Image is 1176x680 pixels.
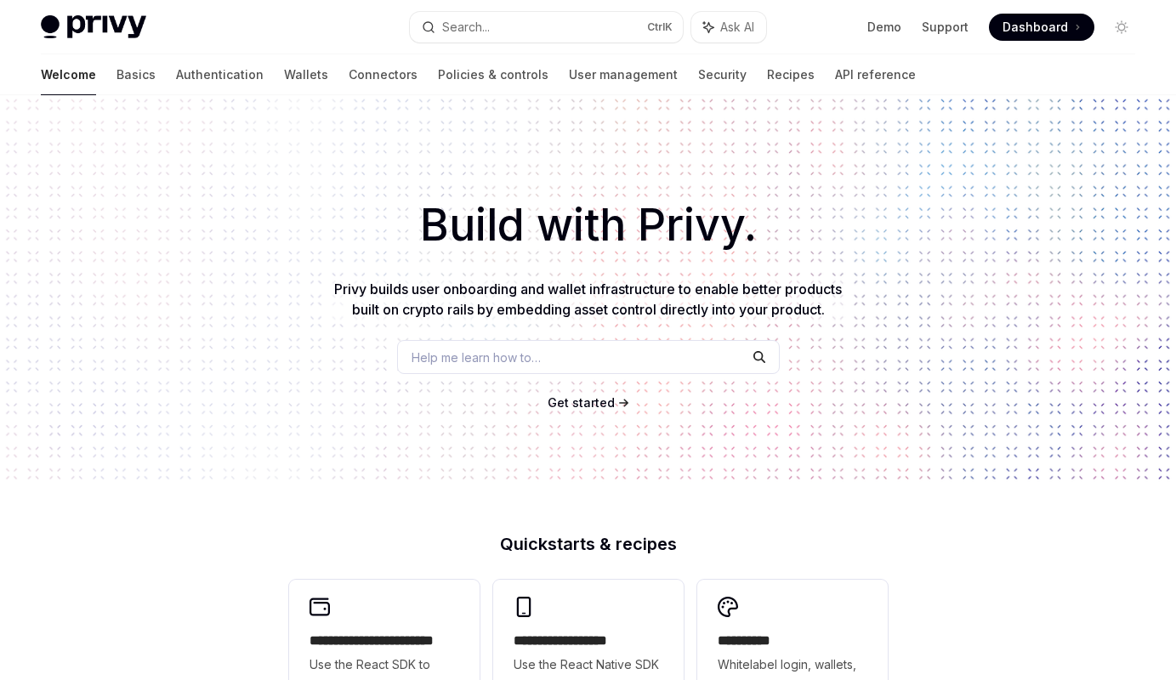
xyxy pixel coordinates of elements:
a: Policies & controls [438,54,548,95]
span: Ask AI [720,19,754,36]
a: Welcome [41,54,96,95]
a: Demo [867,19,901,36]
h1: Build with Privy. [27,192,1149,258]
a: Dashboard [989,14,1094,41]
span: Dashboard [1003,19,1068,36]
a: Authentication [176,54,264,95]
a: API reference [835,54,916,95]
a: Basics [116,54,156,95]
a: Get started [548,394,615,411]
a: Support [922,19,969,36]
span: Help me learn how to… [412,348,541,366]
a: User management [569,54,678,95]
a: Recipes [767,54,815,95]
span: Ctrl K [647,20,673,34]
button: Ask AI [691,12,766,42]
div: Search... [442,17,490,37]
a: Wallets [284,54,328,95]
button: Search...CtrlK [410,12,682,42]
a: Connectors [349,54,418,95]
h2: Quickstarts & recipes [289,535,888,552]
button: Toggle dark mode [1108,14,1135,41]
a: Security [698,54,747,95]
img: light logo [41,15,146,39]
span: Privy builds user onboarding and wallet infrastructure to enable better products built on crypto ... [334,280,842,318]
span: Get started [548,395,615,410]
